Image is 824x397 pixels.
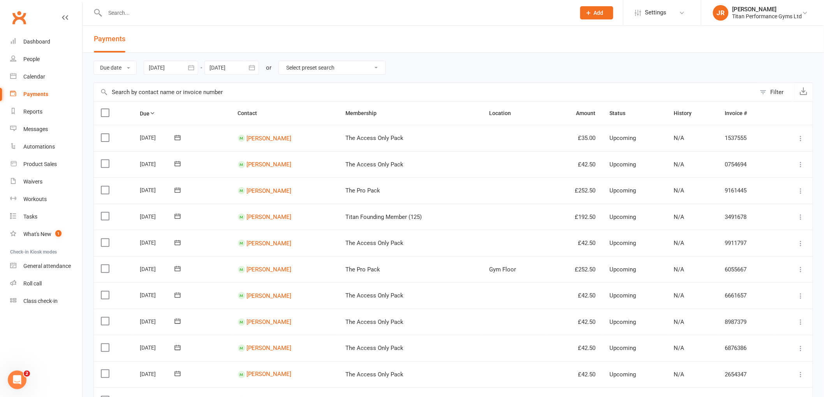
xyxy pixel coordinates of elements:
[140,289,176,301] div: [DATE]
[23,38,50,45] div: Dashboard
[103,7,570,18] input: Search...
[674,135,685,142] span: N/A
[718,151,775,178] td: 0754694
[548,335,603,361] td: £42.50
[718,204,775,230] td: 3491678
[482,256,548,283] td: Gym Floor
[10,51,82,68] a: People
[548,204,603,230] td: £192.50
[23,126,48,132] div: Messages
[718,102,775,125] th: Invoice #
[247,371,292,378] a: [PERSON_NAME]
[23,178,42,185] div: Waivers
[10,173,82,191] a: Waivers
[602,102,667,125] th: Status
[140,263,176,275] div: [DATE]
[10,156,82,173] a: Product Sales
[140,236,176,248] div: [DATE]
[482,102,548,125] th: Location
[23,196,47,202] div: Workouts
[674,240,685,247] span: N/A
[93,61,137,75] button: Due date
[94,35,125,43] span: Payments
[346,135,404,142] span: The Access Only Pack
[10,208,82,226] a: Tasks
[609,318,636,325] span: Upcoming
[266,63,271,72] div: or
[23,280,42,287] div: Roll call
[674,345,685,352] span: N/A
[10,103,82,121] a: Reports
[548,282,603,309] td: £42.50
[247,187,292,194] a: [PERSON_NAME]
[346,345,404,352] span: The Access Only Pack
[140,158,176,170] div: [DATE]
[247,240,292,247] a: [PERSON_NAME]
[346,240,404,247] span: The Access Only Pack
[548,361,603,388] td: £42.50
[247,345,292,352] a: [PERSON_NAME]
[140,368,176,380] div: [DATE]
[718,256,775,283] td: 6055667
[548,309,603,335] td: £42.50
[23,143,55,150] div: Automations
[10,121,82,138] a: Messages
[247,135,292,142] a: [PERSON_NAME]
[718,309,775,335] td: 8987379
[10,138,82,156] a: Automations
[133,102,231,125] th: Due
[140,184,176,196] div: [DATE]
[609,292,636,299] span: Upcoming
[674,371,685,378] span: N/A
[247,318,292,325] a: [PERSON_NAME]
[609,266,636,273] span: Upcoming
[140,131,176,143] div: [DATE]
[594,10,604,16] span: Add
[346,161,404,168] span: The Access Only Pack
[548,230,603,256] td: £42.50
[55,230,62,237] span: 1
[140,341,176,353] div: [DATE]
[23,91,48,97] div: Payments
[140,210,176,222] div: [DATE]
[9,8,29,27] a: Clubworx
[674,292,685,299] span: N/A
[609,213,636,220] span: Upcoming
[674,213,685,220] span: N/A
[23,298,58,304] div: Class check-in
[10,226,82,243] a: What's New1
[718,177,775,204] td: 9161445
[609,161,636,168] span: Upcoming
[10,191,82,208] a: Workouts
[247,161,292,168] a: [PERSON_NAME]
[346,318,404,325] span: The Access Only Pack
[713,5,729,21] div: JR
[247,266,292,273] a: [PERSON_NAME]
[10,292,82,310] a: Class kiosk mode
[23,263,71,269] div: General attendance
[580,6,613,19] button: Add
[667,102,718,125] th: History
[23,56,40,62] div: People
[718,335,775,361] td: 6876386
[645,4,667,21] span: Settings
[718,282,775,309] td: 6661657
[756,83,794,101] button: Filter
[609,135,636,142] span: Upcoming
[247,213,292,220] a: [PERSON_NAME]
[609,240,636,247] span: Upcoming
[674,266,685,273] span: N/A
[732,13,802,20] div: Titan Performance Gyms Ltd
[346,213,422,220] span: Titan Founding Member (125)
[10,68,82,86] a: Calendar
[718,230,775,256] td: 9911797
[23,231,51,237] div: What's New
[10,33,82,51] a: Dashboard
[548,102,603,125] th: Amount
[548,177,603,204] td: £252.50
[732,6,802,13] div: [PERSON_NAME]
[94,26,125,52] button: Payments
[674,187,685,194] span: N/A
[548,125,603,151] td: £35.00
[346,292,404,299] span: The Access Only Pack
